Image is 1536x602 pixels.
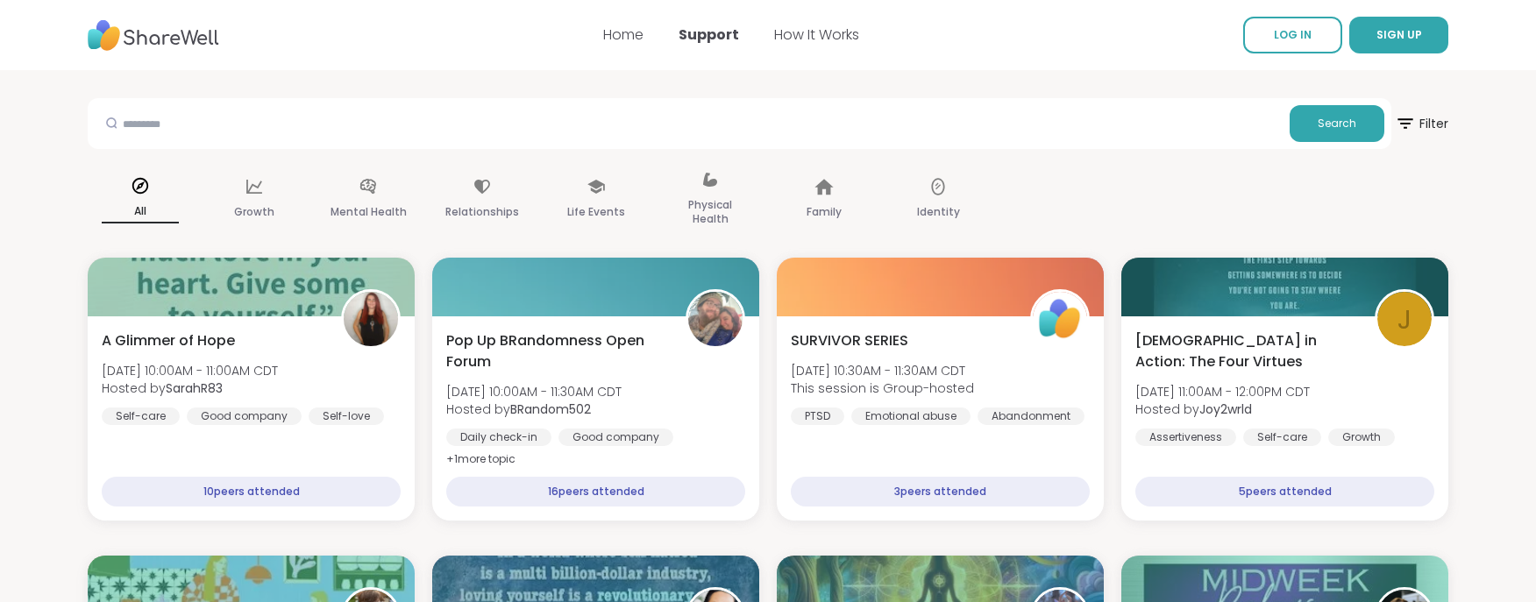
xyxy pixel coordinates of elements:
span: [DATE] 10:00AM - 11:30AM CDT [446,383,622,400]
div: Daily check-in [446,428,551,446]
span: SURVIVOR SERIES [791,330,908,351]
span: Hosted by [1135,400,1310,418]
p: All [102,201,179,223]
span: LOG IN [1274,27,1312,42]
button: Search [1290,105,1384,142]
p: Life Events [567,202,625,223]
img: SarahR83 [344,292,398,346]
span: Hosted by [446,400,622,418]
div: Growth [1328,428,1395,446]
span: Pop Up BRandomness Open Forum [446,330,666,372]
b: Joy2wrld [1199,400,1252,418]
span: A Glimmer of Hope [102,330,235,351]
div: Good company [558,428,673,446]
p: Mental Health [331,202,407,223]
b: BRandom502 [510,400,591,418]
img: ShareWell [1033,292,1087,346]
span: [DEMOGRAPHIC_DATA] in Action: The Four Virtues [1135,330,1355,372]
img: BRandom502 [688,292,743,346]
div: Abandonment [978,407,1084,425]
button: SIGN UP [1349,17,1448,53]
a: How It Works [774,25,859,45]
img: ShareWell Nav Logo [88,11,219,60]
div: 10 peers attended [102,477,401,506]
div: PTSD [791,407,844,425]
div: Good company [187,407,302,425]
div: 5 peers attended [1135,477,1434,506]
p: Growth [234,202,274,223]
div: Self-love [309,407,384,425]
span: Search [1318,116,1356,131]
p: Family [807,202,842,223]
span: J [1397,299,1412,340]
p: Physical Health [672,195,749,230]
span: Filter [1395,103,1448,145]
a: Support [679,25,739,45]
a: Home [603,25,644,45]
span: [DATE] 10:30AM - 11:30AM CDT [791,362,974,379]
div: 3 peers attended [791,477,1090,506]
a: LOG IN [1243,17,1342,53]
p: Identity [917,202,960,223]
p: Relationships [445,202,519,223]
b: SarahR83 [166,379,223,397]
span: SIGN UP [1376,27,1422,42]
div: Assertiveness [1135,428,1236,446]
div: 16 peers attended [446,477,745,506]
div: Emotional abuse [851,407,971,425]
button: Filter [1395,98,1448,149]
div: Self-care [1243,428,1321,446]
div: Self-care [102,407,180,425]
span: [DATE] 11:00AM - 12:00PM CDT [1135,383,1310,400]
span: This session is Group-hosted [791,379,974,397]
span: Hosted by [102,379,278,397]
span: [DATE] 10:00AM - 11:00AM CDT [102,362,278,379]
